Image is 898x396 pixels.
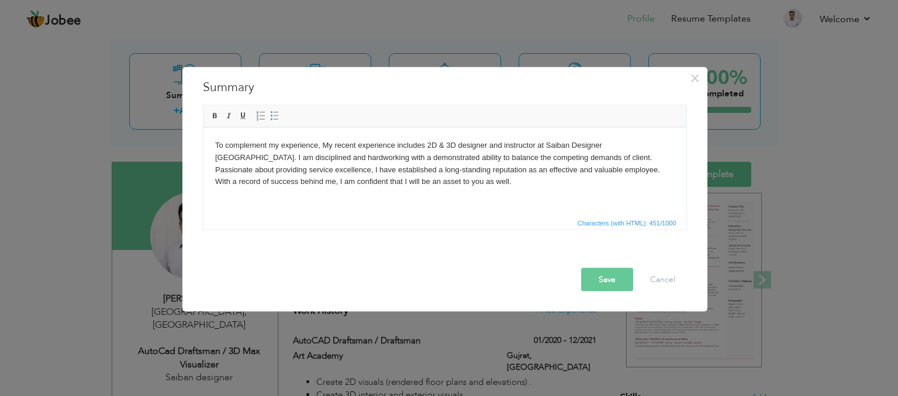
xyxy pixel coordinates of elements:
[638,268,687,291] button: Cancel
[581,268,633,291] button: Save
[223,110,236,123] a: Italic
[209,110,222,123] a: Bold
[203,128,686,216] iframe: Rich Text Editor, summaryEditor
[203,79,687,96] h3: Summary
[254,110,267,123] a: Insert/Remove Numbered List
[690,68,700,89] span: ×
[575,218,680,228] div: Statistics
[268,110,281,123] a: Insert/Remove Bulleted List
[686,69,704,88] button: Close
[237,110,250,123] a: Underline
[575,218,679,228] span: Characters (with HTML): 451/1000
